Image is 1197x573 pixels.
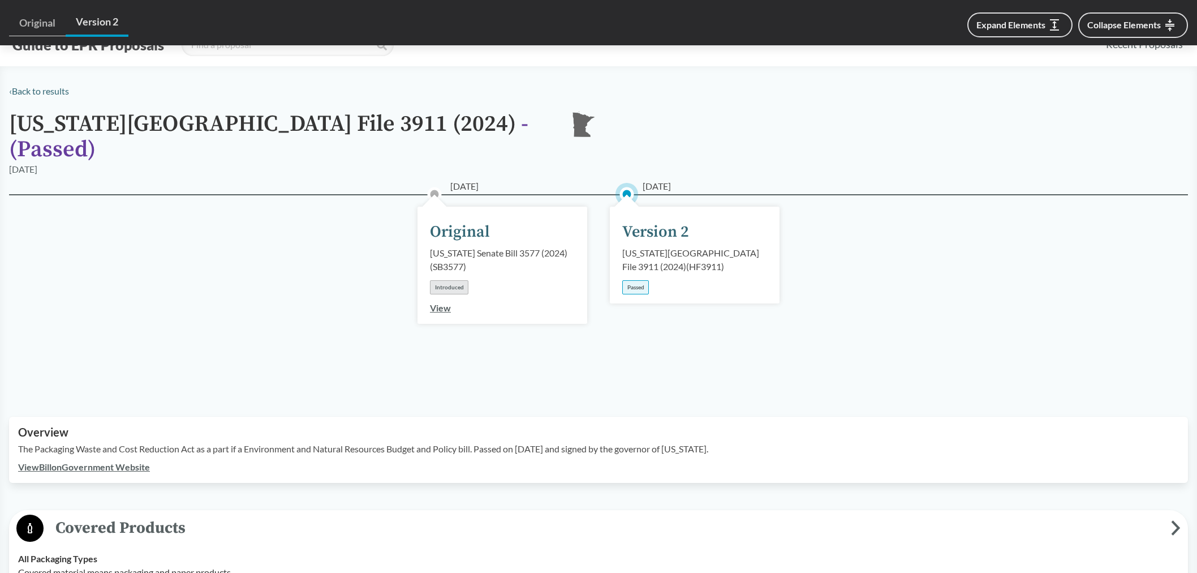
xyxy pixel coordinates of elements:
button: Expand Elements [967,12,1073,37]
div: [US_STATE] Senate Bill 3577 (2024) ( SB3577 ) [430,246,575,273]
span: [DATE] [450,179,479,193]
div: Original [430,220,490,244]
div: [DATE] [9,163,37,176]
span: - ( Passed ) [9,110,528,164]
a: ‹Back to results [9,85,69,96]
span: [DATE] [643,179,671,193]
a: Version 2 [66,9,128,37]
a: Original [9,10,66,36]
strong: All Packaging Types [18,553,97,564]
a: ViewBillonGovernment Website [18,461,150,472]
span: Covered Products [44,515,1171,541]
p: The Packaging Waste and Cost Reduction Act as a part if a Environment and Natural Resources Budge... [18,442,1179,456]
div: Passed [622,280,649,294]
button: Covered Products [13,514,1184,543]
h2: Overview [18,426,1179,439]
button: Collapse Elements [1078,12,1188,38]
h1: [US_STATE][GEOGRAPHIC_DATA] File 3911 (2024) [9,112,552,163]
div: [US_STATE][GEOGRAPHIC_DATA] File 3911 (2024) ( HF3911 ) [622,246,767,273]
a: View [430,302,451,313]
div: Version 2 [622,220,689,244]
div: Introduced [430,280,468,294]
